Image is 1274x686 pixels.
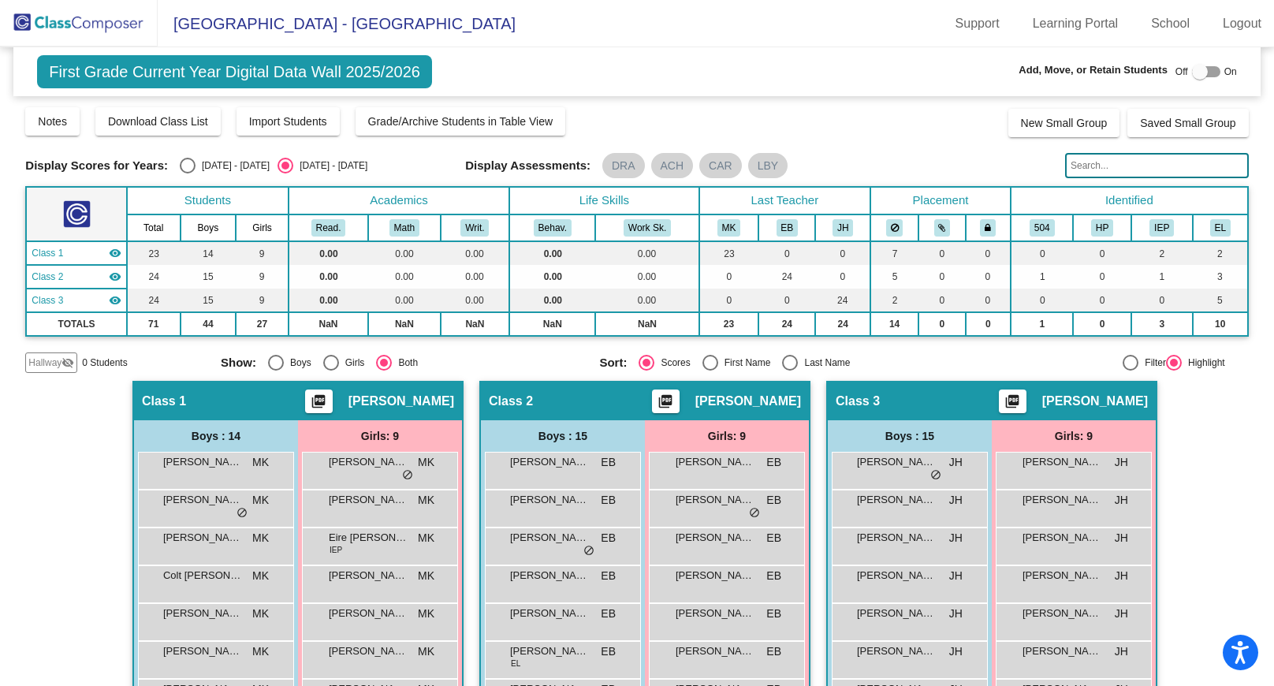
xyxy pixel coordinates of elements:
span: [PERSON_NAME] [163,530,242,546]
span: MK [418,492,434,509]
span: [PERSON_NAME] [329,643,408,659]
td: 0 [966,289,1011,312]
span: Download Class List [108,115,208,128]
button: Grade/Archive Students in Table View [356,107,566,136]
td: Julie Higgins - No Class Name [26,289,126,312]
mat-icon: visibility [109,247,121,259]
td: TOTALS [26,312,126,336]
span: Display Assessments: [465,158,590,173]
td: 0 [966,265,1011,289]
th: Keep with students [918,214,965,241]
th: Placement [870,187,1011,214]
td: 0 [966,241,1011,265]
td: 1 [1131,265,1193,289]
th: Identified [1011,187,1248,214]
button: IEP [1149,219,1174,237]
td: 0 [1073,289,1131,312]
button: Print Students Details [999,390,1026,413]
td: 24 [815,312,870,336]
span: do_not_disturb_alt [749,507,760,520]
span: Off [1175,65,1188,79]
td: 7 [870,241,918,265]
span: [PERSON_NAME] [329,606,408,621]
td: 24 [758,265,815,289]
mat-icon: visibility_off [61,356,74,369]
td: NaN [289,312,368,336]
mat-icon: picture_as_pdf [309,393,328,416]
td: 3 [1193,265,1248,289]
th: Individualized Eduction Plan [1131,214,1193,241]
div: Girls: 9 [298,420,462,452]
span: [PERSON_NAME] [329,454,408,470]
span: [PERSON_NAME] [676,492,754,508]
td: 0.00 [595,265,698,289]
a: Learning Portal [1020,11,1131,36]
span: MK [252,492,269,509]
td: 0 [918,241,965,265]
span: JH [1115,643,1128,660]
button: Download Class List [95,107,221,136]
span: [PERSON_NAME] [163,454,242,470]
th: Last Teacher [699,187,870,214]
span: EB [766,454,781,471]
button: Import Students [237,107,340,136]
span: Show: [221,356,256,370]
td: 24 [127,289,181,312]
span: [PERSON_NAME] [329,492,408,508]
div: Boys : 15 [481,420,645,452]
span: EB [601,643,616,660]
span: [PERSON_NAME] [676,454,754,470]
td: 9 [236,241,289,265]
td: 27 [236,312,289,336]
span: [PERSON_NAME] [510,606,589,621]
mat-chip: ACH [651,153,694,178]
span: [PERSON_NAME] [857,530,936,546]
mat-icon: picture_as_pdf [656,393,675,416]
td: 0.00 [509,289,595,312]
td: 0.00 [509,241,595,265]
th: Life Skills [509,187,698,214]
td: 0.00 [509,265,595,289]
td: 0 [815,241,870,265]
span: EB [766,606,781,622]
span: EB [601,530,616,546]
td: 0.00 [595,289,698,312]
span: Class 1 [142,393,186,409]
span: Display Scores for Years: [25,158,168,173]
td: 0.00 [368,265,441,289]
span: do_not_disturb_alt [583,545,594,557]
td: 0 [815,265,870,289]
button: HP [1091,219,1113,237]
mat-icon: visibility [109,270,121,283]
span: JH [1115,530,1128,546]
div: Boys [284,356,311,370]
td: 0 [1073,265,1131,289]
span: JH [1115,454,1128,471]
span: Colt [PERSON_NAME] [163,568,242,583]
span: MK [252,606,269,622]
span: On [1224,65,1237,79]
div: [DATE] - [DATE] [293,158,367,173]
td: 0 [699,265,759,289]
div: Girls: 9 [992,420,1156,452]
span: [PERSON_NAME] [510,454,589,470]
div: Scores [654,356,690,370]
td: 0.00 [289,265,368,289]
span: do_not_disturb_alt [237,507,248,520]
td: 23 [127,241,181,265]
span: Class 2 [32,270,63,284]
td: 15 [181,265,236,289]
td: 0 [699,289,759,312]
td: 0 [1073,312,1131,336]
button: EB [777,219,799,237]
button: Read. [311,219,346,237]
th: Julie Higgins [815,214,870,241]
td: 0.00 [441,289,509,312]
th: Keep with teacher [966,214,1011,241]
a: Logout [1210,11,1274,36]
span: [PERSON_NAME] [163,492,242,508]
span: MK [252,568,269,584]
span: [PERSON_NAME] [348,393,454,409]
th: Keep away students [870,214,918,241]
span: Class 3 [836,393,880,409]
